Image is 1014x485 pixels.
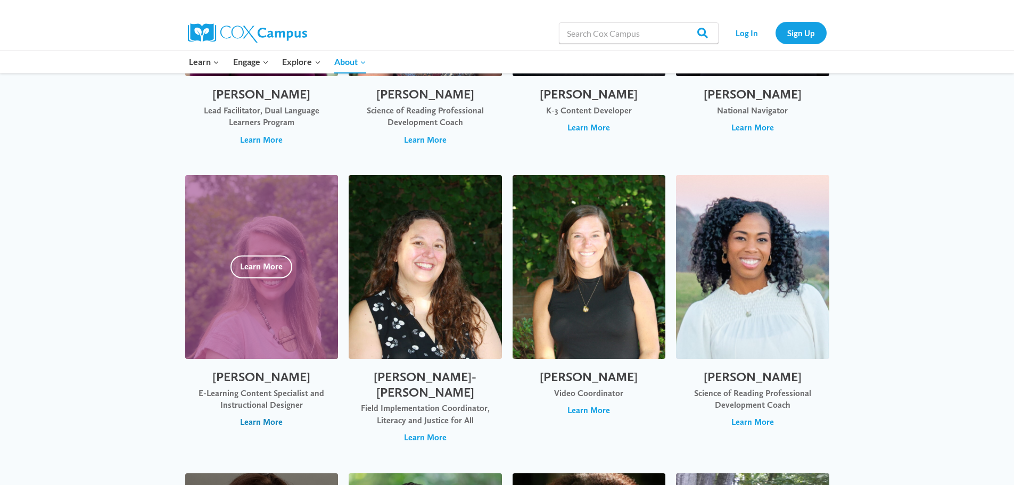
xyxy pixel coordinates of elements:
[523,105,655,117] div: K-3 Content Developer
[559,22,719,44] input: Search Cox Campus
[687,369,819,385] h2: [PERSON_NAME]
[513,175,666,455] button: [PERSON_NAME] Video Coordinator Learn More
[196,388,328,412] div: E-Learning Content Specialist and Instructional Designer
[185,175,339,455] button: [PERSON_NAME] E-Learning Content Specialist and Instructional Designer Learn More
[404,432,447,443] span: Learn More
[523,369,655,385] h2: [PERSON_NAME]
[724,22,827,44] nav: Secondary Navigation
[359,369,491,400] h2: [PERSON_NAME]-[PERSON_NAME]
[523,388,655,399] div: Video Coordinator
[240,416,283,428] span: Learn More
[404,134,447,146] span: Learn More
[359,105,491,129] div: Science of Reading Professional Development Coach
[226,51,276,73] button: Child menu of Engage
[724,22,770,44] a: Log In
[276,51,328,73] button: Child menu of Explore
[183,51,227,73] button: Child menu of Learn
[196,105,328,129] div: Lead Facilitator, Dual Language Learners Program
[567,122,610,134] span: Learn More
[349,175,502,455] button: [PERSON_NAME]-[PERSON_NAME] Field Implementation Coordinator, Literacy and Justice for All Learn ...
[687,87,819,102] h2: [PERSON_NAME]
[240,134,283,146] span: Learn More
[776,22,827,44] a: Sign Up
[327,51,373,73] button: Child menu of About
[731,416,774,428] span: Learn More
[196,369,328,385] h2: [PERSON_NAME]
[359,402,491,426] div: Field Implementation Coordinator, Literacy and Justice for All
[196,87,328,102] h2: [PERSON_NAME]
[188,23,307,43] img: Cox Campus
[731,122,774,134] span: Learn More
[567,405,610,416] span: Learn More
[523,87,655,102] h2: [PERSON_NAME]
[183,51,373,73] nav: Primary Navigation
[676,175,829,455] button: [PERSON_NAME] Science of Reading Professional Development Coach Learn More
[687,388,819,412] div: Science of Reading Professional Development Coach
[687,105,819,117] div: National Navigator
[359,87,491,102] h2: [PERSON_NAME]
